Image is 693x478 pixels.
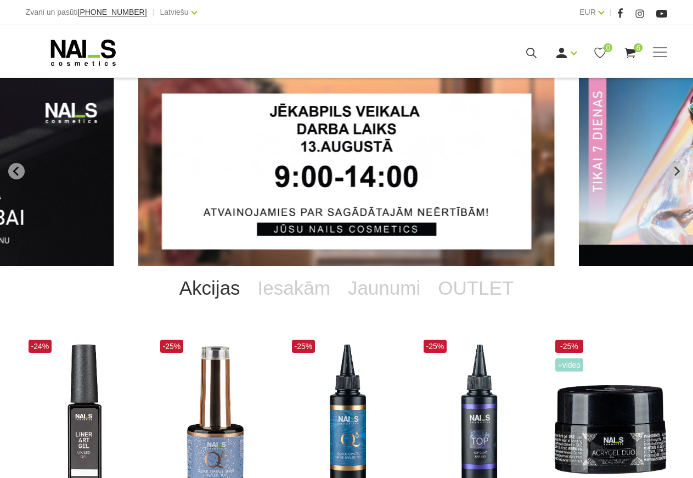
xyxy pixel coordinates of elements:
span: -25% [160,340,184,353]
a: OUTLET [429,266,522,310]
span: 0 [604,43,612,52]
span: | [153,5,155,19]
span: -25% [292,340,315,353]
span: -25% [424,340,447,353]
span: 6 [634,43,643,52]
span: -24% [29,340,52,353]
span: +Video [555,358,584,372]
li: 1 of 12 [139,77,555,266]
a: Akcijas [171,266,249,310]
button: Next slide [668,163,685,179]
a: Iesakām [249,266,339,310]
span: | [610,5,612,19]
div: Zvani un pasūti [26,5,147,19]
button: Go to last slide [8,163,25,179]
span: -25% [555,340,584,353]
a: Jaunumi [339,266,429,310]
a: [PHONE_NUMBER] [78,8,147,16]
a: 0 [593,46,607,60]
a: Latviešu [160,5,188,19]
a: 6 [623,46,637,60]
a: EUR [579,5,596,19]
